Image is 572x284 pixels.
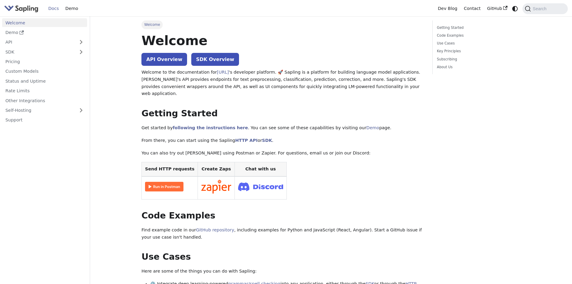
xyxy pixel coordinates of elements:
[531,6,550,11] span: Search
[217,70,229,75] a: [URL]
[191,53,239,66] a: SDK Overview
[141,210,424,221] h2: Code Examples
[434,4,460,13] a: Dev Blog
[2,38,75,47] a: API
[2,67,87,76] a: Custom Models
[2,116,87,124] a: Support
[75,47,87,56] button: Expand sidebar category 'SDK'
[198,162,235,176] th: Create Zaps
[437,48,518,54] a: Key Principles
[235,138,258,143] a: HTTP API
[437,33,518,38] a: Code Examples
[2,28,87,37] a: Demo
[522,3,567,14] button: Search (Command+K)
[196,228,234,232] a: GitHub repository
[2,87,87,95] a: Rate Limits
[45,4,62,13] a: Docs
[141,227,424,241] p: Find example code in our , including examples for Python and JavaScript (React, Angular). Start a...
[366,125,379,130] a: Demo
[2,18,87,27] a: Welcome
[62,4,81,13] a: Demo
[173,125,248,130] a: following the instructions here
[238,181,283,193] img: Join Discord
[141,20,163,29] span: Welcome
[141,69,424,97] p: Welcome to the documentation for 's developer platform. 🚀 Sapling is a platform for building lang...
[141,108,424,119] h2: Getting Started
[142,162,198,176] th: Send HTTP requests
[141,137,424,144] p: From there, you can start using the Sapling or .
[141,124,424,132] p: Get started by . You can see some of these capabilities by visiting our page.
[141,32,424,49] h1: Welcome
[262,138,272,143] a: SDK
[437,41,518,46] a: Use Cases
[4,4,38,13] img: Sapling.ai
[437,64,518,70] a: About Us
[145,182,183,191] img: Run in Postman
[235,162,286,176] th: Chat with us
[141,268,424,275] p: Here are some of the things you can do with Sapling:
[141,20,424,29] nav: Breadcrumbs
[2,106,87,115] a: Self-Hosting
[2,77,87,85] a: Status and Uptime
[141,53,187,66] a: API Overview
[2,47,75,56] a: SDK
[75,38,87,47] button: Expand sidebar category 'API'
[2,57,87,66] a: Pricing
[2,96,87,105] a: Other Integrations
[484,4,510,13] a: GitHub
[141,252,424,262] h2: Use Cases
[141,150,424,157] p: You can also try out [PERSON_NAME] using Postman or Zapier. For questions, email us or join our D...
[461,4,484,13] a: Contact
[201,180,231,194] img: Connect in Zapier
[511,4,519,13] button: Switch between dark and light mode (currently system mode)
[437,56,518,62] a: Subscribing
[4,4,41,13] a: Sapling.aiSapling.ai
[437,25,518,31] a: Getting Started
